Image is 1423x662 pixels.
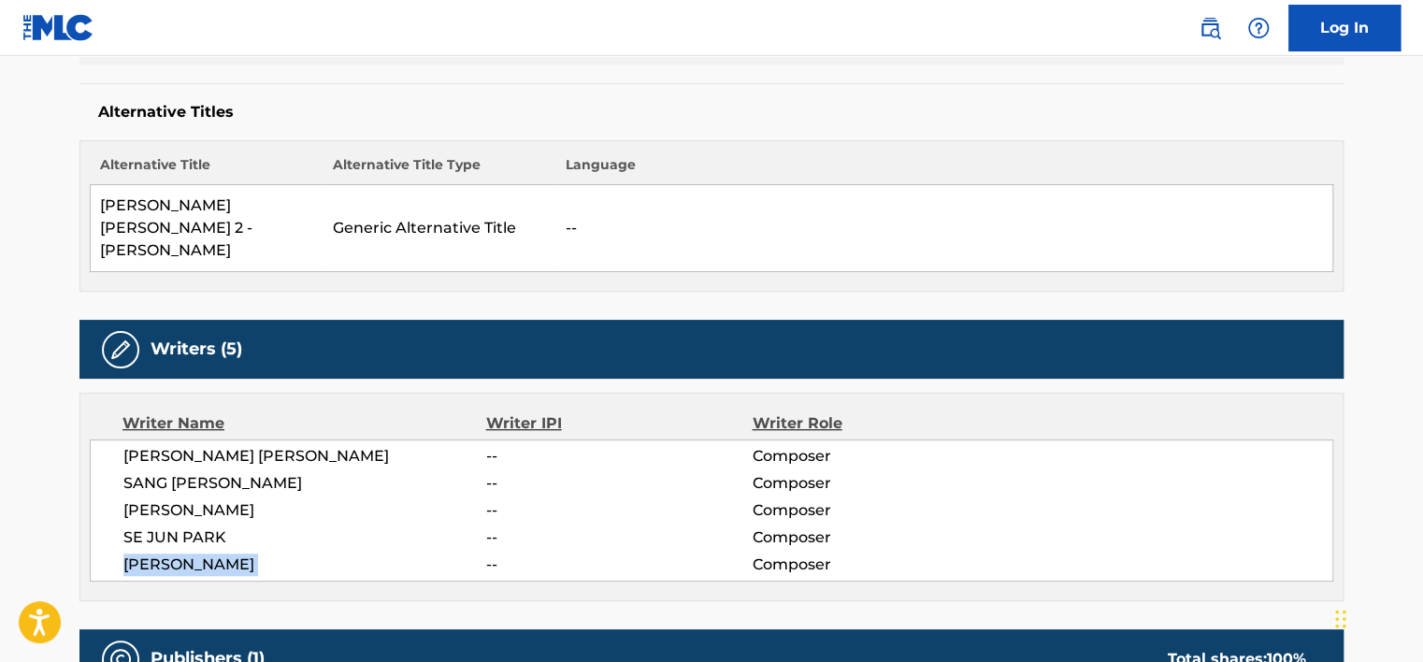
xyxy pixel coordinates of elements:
[486,499,752,522] span: --
[123,526,486,549] span: SE JUN PARK
[323,155,556,185] th: Alternative Title Type
[752,445,994,468] span: Composer
[486,412,753,435] div: Writer IPI
[486,445,752,468] span: --
[151,338,242,360] h5: Writers (5)
[123,472,486,495] span: SANG [PERSON_NAME]
[1247,17,1270,39] img: help
[1288,5,1401,51] a: Log In
[752,526,994,549] span: Composer
[91,185,323,272] td: [PERSON_NAME] [PERSON_NAME] 2 - [PERSON_NAME]
[109,338,132,361] img: Writers
[1191,9,1229,47] a: Public Search
[556,155,1333,185] th: Language
[22,14,94,41] img: MLC Logo
[752,472,994,495] span: Composer
[752,554,994,576] span: Composer
[1335,591,1346,647] div: টেনে আনুন
[1199,17,1221,39] img: search
[486,526,752,549] span: --
[98,103,1325,122] h5: Alternative Titles
[123,499,486,522] span: [PERSON_NAME]
[752,412,994,435] div: Writer Role
[323,185,556,272] td: Generic Alternative Title
[122,412,486,435] div: Writer Name
[1330,572,1423,662] iframe: Chat Widget
[123,445,486,468] span: [PERSON_NAME] [PERSON_NAME]
[1240,9,1277,47] div: Help
[752,499,994,522] span: Composer
[486,554,752,576] span: --
[1330,572,1423,662] div: চ্যাট উইজেট
[123,554,486,576] span: [PERSON_NAME]
[556,185,1333,272] td: --
[486,472,752,495] span: --
[91,155,323,185] th: Alternative Title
